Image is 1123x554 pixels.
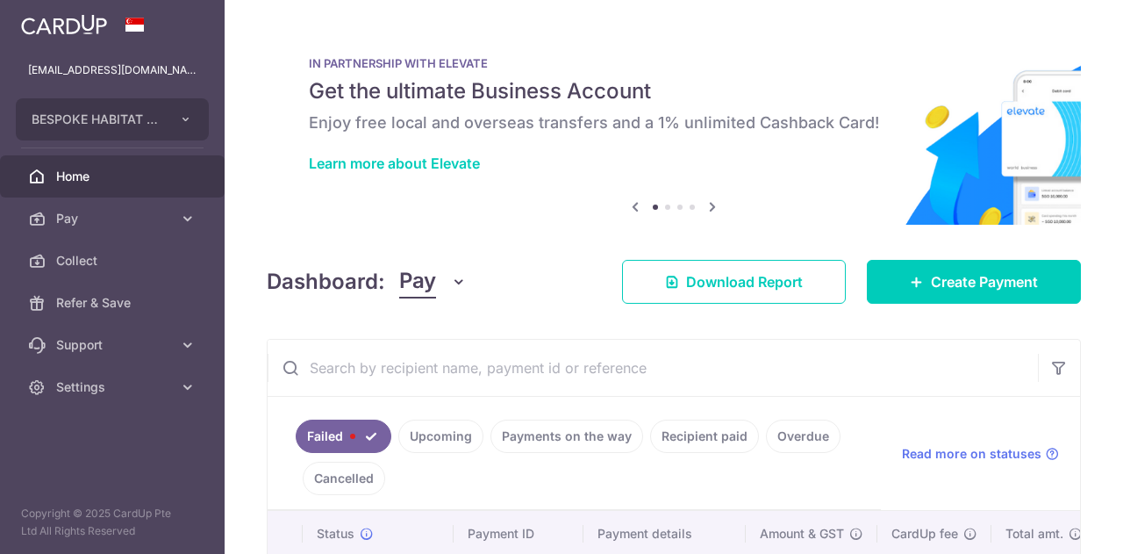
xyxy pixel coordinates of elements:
[56,252,172,270] span: Collect
[931,271,1038,292] span: Create Payment
[760,525,844,543] span: Amount & GST
[56,210,172,227] span: Pay
[56,294,172,312] span: Refer & Save
[766,420,840,453] a: Overdue
[686,271,803,292] span: Download Report
[1005,525,1063,543] span: Total amt.
[309,112,1039,133] h6: Enjoy free local and overseas transfers and a 1% unlimited Cashback Card!
[303,462,385,495] a: Cancelled
[21,14,107,35] img: CardUp
[490,420,643,453] a: Payments on the way
[56,336,172,354] span: Support
[650,420,759,453] a: Recipient paid
[32,111,161,128] span: BESPOKE HABITAT B37PYT PTE. LTD.
[309,56,1039,70] p: IN PARTNERSHIP WITH ELEVATE
[399,265,436,299] span: Pay
[398,420,483,453] a: Upcoming
[56,168,172,185] span: Home
[309,155,480,172] a: Learn more about Elevate
[902,445,1059,463] a: Read more on statuses
[309,77,1039,105] h5: Get the ultimate Business Account
[902,445,1041,463] span: Read more on statuses
[267,28,1081,225] img: Renovation banner
[28,61,197,79] p: [EMAIL_ADDRESS][DOMAIN_NAME]
[16,98,209,140] button: BESPOKE HABITAT B37PYT PTE. LTD.
[56,378,172,396] span: Settings
[317,525,354,543] span: Status
[296,420,391,453] a: Failed
[891,525,958,543] span: CardUp fee
[267,266,385,298] h4: Dashboard:
[867,260,1081,304] a: Create Payment
[622,260,846,304] a: Download Report
[399,265,467,299] button: Pay
[268,340,1038,396] input: Search by recipient name, payment id or reference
